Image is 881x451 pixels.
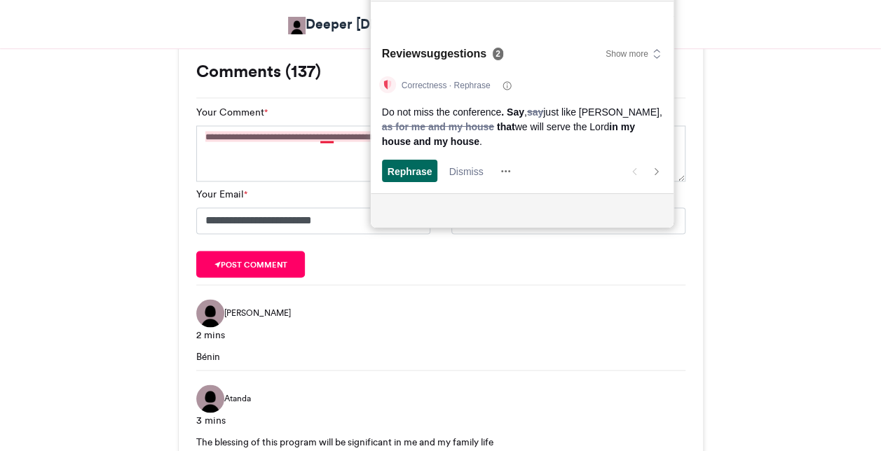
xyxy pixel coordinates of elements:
label: Your Email [196,187,247,202]
span: [PERSON_NAME] [224,306,291,319]
h3: Comments (137) [196,63,685,80]
img: Obafemi Bello [288,17,306,34]
img: Emmanuel [196,299,224,327]
button: Post comment [196,251,306,277]
img: Atanda [196,384,224,412]
textarea: To enrich screen reader interactions, please activate Accessibility in Grammarly extension settings [196,125,685,181]
div: Bénin [196,349,685,363]
label: Your Comment [196,105,268,120]
div: 3 mins [196,412,685,427]
div: The blessing of this program will be significant in me and my family life [196,434,685,448]
div: 2 mins [196,327,685,342]
span: Atanda [224,391,251,404]
a: Deeper [DEMOGRAPHIC_DATA] Life Ministry [288,14,593,34]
